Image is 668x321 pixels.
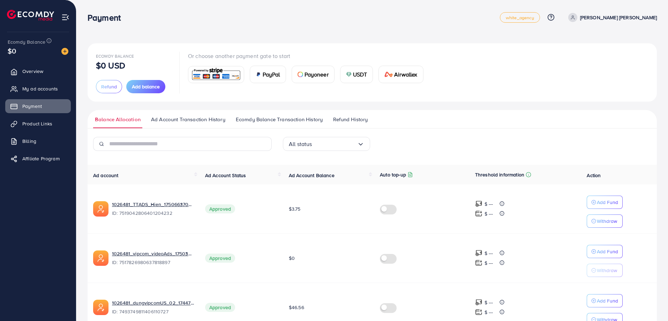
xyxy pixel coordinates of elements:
span: $3.75 [289,205,301,212]
a: cardAirwallex [378,66,423,83]
img: ic-ads-acc.e4c84228.svg [93,201,108,217]
p: [PERSON_NAME] [PERSON_NAME] [580,13,657,22]
a: Affiliate Program [5,152,71,166]
button: Add Fund [587,294,623,307]
div: <span class='underline'>1026481_TTADS_Hien_1750663705167</span></br>7519042806401204232 [112,201,194,217]
p: Auto top-up [380,170,406,179]
span: Refund [101,83,117,90]
img: top-up amount [475,210,482,217]
a: Payment [5,99,71,113]
button: Withdraw [587,264,623,277]
span: Refund History [333,116,368,123]
span: PayPal [263,70,280,79]
p: Threshold information [475,170,524,179]
a: [PERSON_NAME] [PERSON_NAME] [565,13,657,22]
a: cardPayoneer [292,66,335,83]
span: My ad accounts [22,85,58,92]
span: Ad account [93,172,119,179]
button: Add Fund [587,245,623,258]
span: white_agency [506,15,534,20]
p: Withdraw [597,217,617,225]
iframe: Chat [638,290,663,316]
span: Ad Account Transaction History [151,116,225,123]
span: Payoneer [305,70,329,79]
a: Overview [5,64,71,78]
p: Or choose another payment gate to start [188,52,429,60]
img: top-up amount [475,200,482,207]
p: $ --- [485,249,493,257]
div: <span class='underline'>1026481_dungvipcomUS_02_1744774713900</span></br>7493749811406110727 [112,299,194,315]
span: Balance Allocation [95,116,141,123]
p: $ --- [485,200,493,208]
span: Approved [205,204,235,213]
span: ID: 7517826980637818897 [112,259,194,266]
p: Withdraw [597,266,617,275]
a: 1026481_dungvipcomUS_02_1744774713900 [112,299,194,306]
a: Billing [5,134,71,148]
button: Add balance [126,80,165,93]
span: All status [289,139,312,149]
p: $ --- [485,210,493,218]
span: ID: 7519042806401204232 [112,210,194,217]
span: Action [587,172,601,179]
input: Search for option [312,139,357,149]
span: Airwallex [394,70,417,79]
img: card [346,72,352,77]
span: Add balance [132,83,160,90]
div: Search for option [283,137,370,151]
span: Ecomdy Balance [96,53,134,59]
a: My ad accounts [5,82,71,96]
span: Ecomdy Balance Transaction History [236,116,323,123]
a: card [188,66,244,83]
span: Ad Account Status [205,172,246,179]
p: $ --- [485,308,493,316]
img: card [190,67,242,82]
h3: Payment [88,13,126,23]
p: Add Fund [597,297,618,305]
span: Payment [22,103,42,110]
p: $0 USD [96,61,125,70]
span: Ecomdy Balance [8,38,45,45]
img: card [256,72,261,77]
div: <span class='underline'>1026481_vipcom_videoAds_1750380509111</span></br>7517826980637818897 [112,250,194,266]
span: Overview [22,68,43,75]
span: ID: 7493749811406110727 [112,308,194,315]
a: cardPayPal [250,66,286,83]
span: Approved [205,254,235,263]
img: menu [61,13,69,21]
span: Ad Account Balance [289,172,335,179]
span: USDT [353,70,367,79]
img: top-up amount [475,259,482,267]
span: Product Links [22,120,52,127]
img: top-up amount [475,249,482,257]
span: $46.56 [289,304,304,311]
p: Add Fund [597,198,618,206]
span: Approved [205,303,235,312]
p: $ --- [485,298,493,307]
button: Refund [96,80,122,93]
img: ic-ads-acc.e4c84228.svg [93,250,108,266]
a: cardUSDT [340,66,373,83]
img: card [298,72,303,77]
button: Withdraw [587,214,623,228]
img: ic-ads-acc.e4c84228.svg [93,300,108,315]
a: white_agency [500,12,540,23]
button: Add Fund [587,196,623,209]
span: Affiliate Program [22,155,60,162]
a: 1026481_TTADS_Hien_1750663705167 [112,201,194,208]
span: $0 [8,46,16,56]
a: 1026481_vipcom_videoAds_1750380509111 [112,250,194,257]
img: card [384,72,393,77]
span: Billing [22,138,36,145]
img: top-up amount [475,308,482,316]
p: $ --- [485,259,493,267]
a: Product Links [5,117,71,131]
img: logo [7,10,54,21]
span: $0 [289,255,295,262]
p: Add Fund [597,247,618,256]
img: image [61,48,68,55]
img: top-up amount [475,299,482,306]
